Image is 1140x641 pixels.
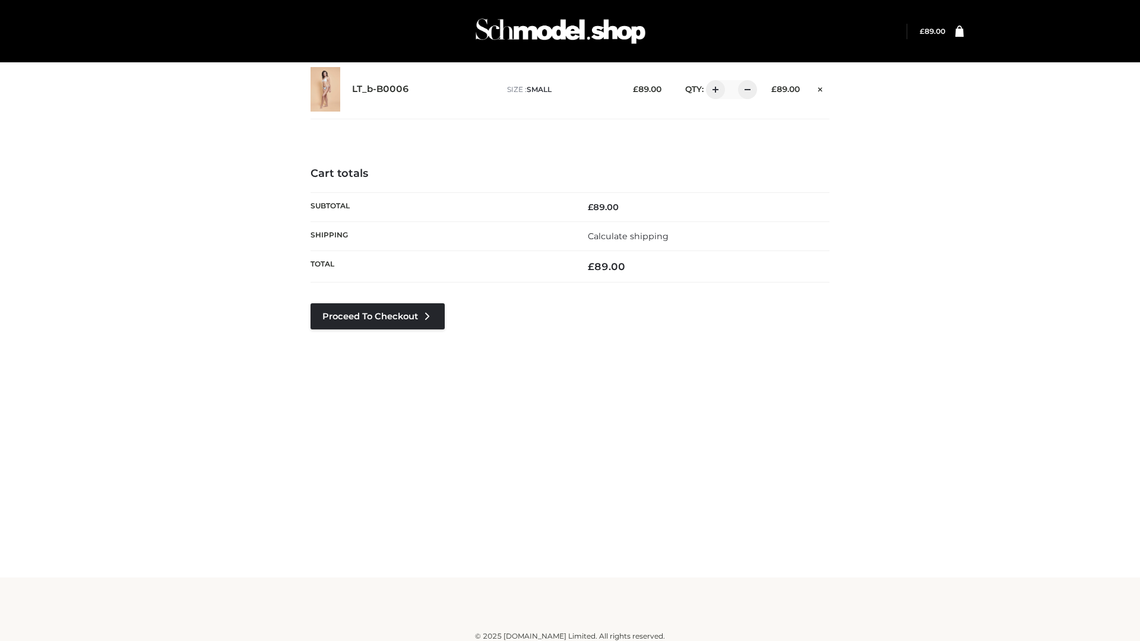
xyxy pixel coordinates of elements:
th: Subtotal [311,192,570,221]
a: £89.00 [920,27,945,36]
bdi: 89.00 [771,84,800,94]
img: Schmodel Admin 964 [471,8,650,55]
a: LT_b-B0006 [352,84,409,95]
span: £ [588,202,593,212]
h4: Cart totals [311,167,829,180]
a: Remove this item [812,80,829,96]
img: LT_b-B0006 - SMALL [311,67,340,112]
span: £ [771,84,777,94]
bdi: 89.00 [588,261,625,272]
div: QTY: [673,80,753,99]
th: Total [311,251,570,283]
bdi: 89.00 [588,202,619,212]
th: Shipping [311,221,570,250]
span: £ [633,84,638,94]
p: size : [507,84,615,95]
span: £ [588,261,594,272]
bdi: 89.00 [920,27,945,36]
a: Proceed to Checkout [311,303,445,329]
bdi: 89.00 [633,84,661,94]
span: SMALL [527,85,552,94]
span: £ [920,27,924,36]
a: Calculate shipping [588,231,669,242]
